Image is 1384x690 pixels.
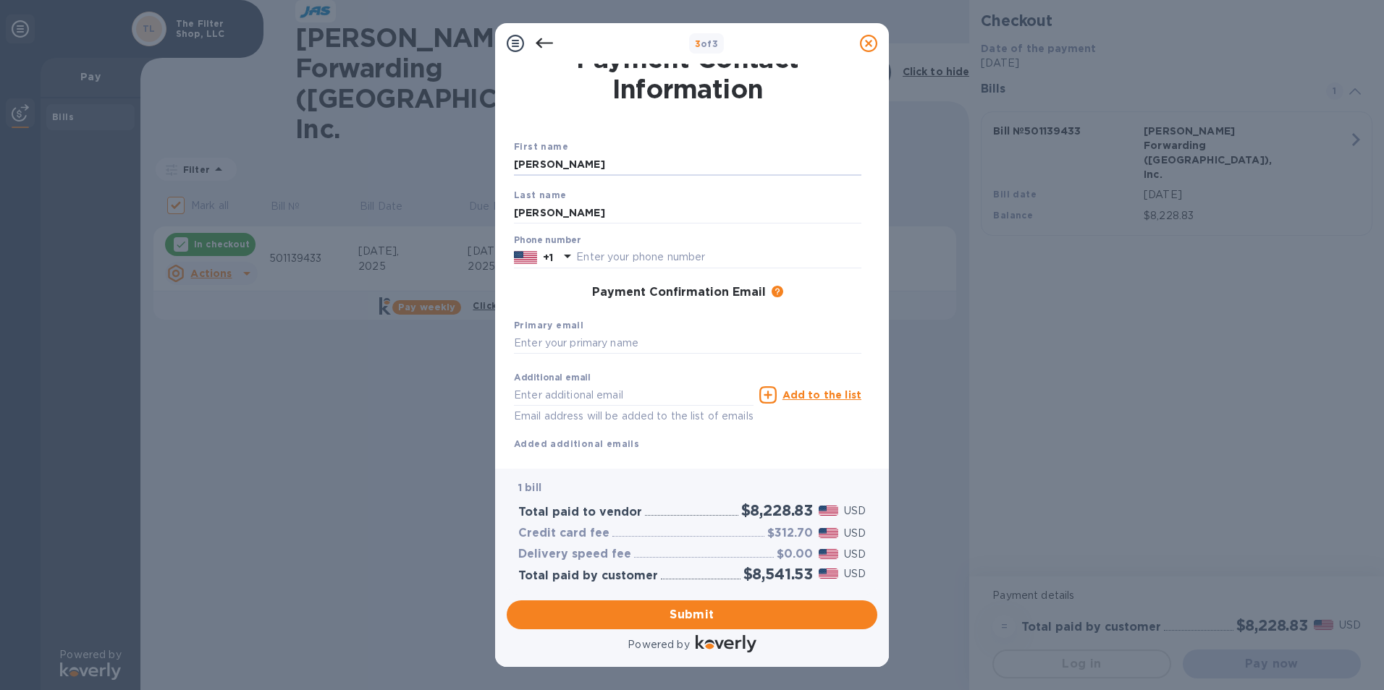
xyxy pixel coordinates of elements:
p: USD [844,526,866,541]
img: USD [819,506,838,516]
u: Add to the list [782,389,861,401]
input: Enter your phone number [576,247,861,268]
p: USD [844,566,866,582]
label: Phone number [514,237,581,245]
input: Enter your first name [514,154,861,176]
img: USD [819,528,838,538]
h2: $8,541.53 [743,565,813,583]
input: Enter your primary name [514,333,861,354]
input: Enter additional email [514,384,754,406]
h3: Total paid by customer [518,569,658,583]
h3: Total paid to vendor [518,506,642,519]
p: USD [844,547,866,562]
h3: Delivery speed fee [518,548,631,561]
b: of 3 [695,38,719,49]
button: Submit [507,600,877,629]
h3: $312.70 [767,527,813,540]
img: US [514,250,537,265]
label: Additional email [514,374,591,383]
span: Submit [518,606,866,623]
b: Added additional emails [514,438,639,449]
p: Email address will be added to the list of emails [514,408,754,425]
b: 1 bill [518,482,541,493]
h3: $0.00 [777,548,813,561]
h3: Payment Confirmation Email [592,286,766,299]
p: +1 [543,250,553,265]
img: Logo [696,635,756,652]
p: USD [844,503,866,519]
h2: $8,228.83 [741,501,813,519]
h1: Payment Contact Information [514,43,861,104]
input: Enter your last name [514,202,861,223]
p: Powered by [628,637,689,652]
img: USD [819,568,838,579]
span: 3 [695,38,701,49]
b: Primary email [514,320,583,331]
b: First name [514,141,568,152]
h3: Credit card fee [518,527,609,540]
img: USD [819,549,838,559]
b: Last name [514,189,567,200]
